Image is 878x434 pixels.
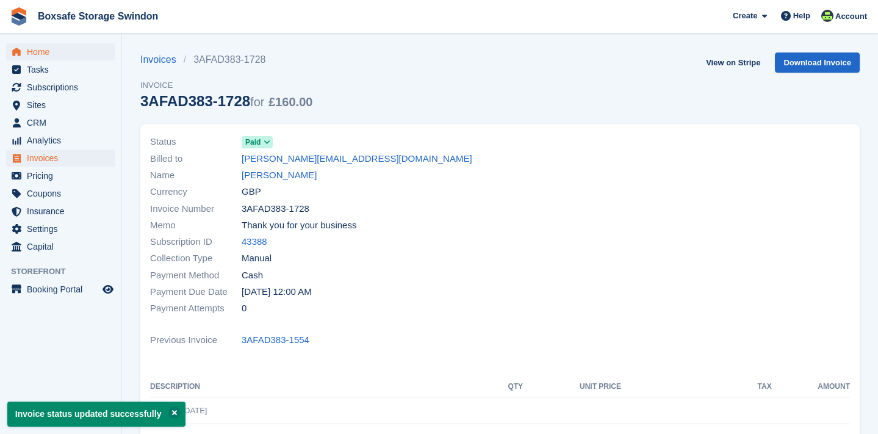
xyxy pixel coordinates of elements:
span: Home [27,43,100,60]
span: for [250,95,264,109]
span: Currency [150,185,242,199]
span: Previous Invoice [150,333,242,347]
p: Invoice status updated successfully [7,402,185,427]
a: [PERSON_NAME][EMAIL_ADDRESS][DOMAIN_NAME] [242,152,472,166]
th: Unit Price [523,377,621,397]
span: Pricing [27,167,100,184]
th: QTY [488,377,523,397]
span: Invoices [27,150,100,167]
a: Paid [242,135,273,149]
span: Analytics [27,132,100,149]
div: 3AFAD383-1728 [140,93,312,109]
a: Download Invoice [775,52,860,73]
span: Subscription ID [150,235,242,249]
a: menu [6,96,115,114]
a: Boxsafe Storage Swindon [33,6,163,26]
a: menu [6,238,115,255]
span: Collection Type [150,251,242,266]
span: 3AFAD383-1728 [242,202,309,216]
a: [PERSON_NAME] [242,168,317,183]
a: menu [6,220,115,237]
span: Booking Portal [27,281,100,298]
a: menu [6,150,115,167]
span: Thank you for your business [242,219,356,233]
a: View on Stripe [701,52,765,73]
a: 3AFAD383-1554 [242,333,309,347]
a: menu [6,132,115,149]
a: menu [6,203,115,220]
th: Description [150,377,488,397]
th: Tax [621,377,772,397]
nav: breadcrumbs [140,52,312,67]
a: Preview store [101,282,115,297]
a: menu [6,79,115,96]
span: CRM [27,114,100,131]
img: Julia Matthews [821,10,833,22]
span: 0 [242,302,246,316]
span: Payment Attempts [150,302,242,316]
a: 43388 [242,235,267,249]
span: Help [793,10,810,22]
span: Payment Due Date [150,285,242,299]
span: Memo [150,219,242,233]
span: Payment Method [150,269,242,283]
span: Storefront [11,266,121,278]
span: Invoice Number [150,202,242,216]
span: Create [733,10,757,22]
a: menu [6,167,115,184]
span: Subscriptions [27,79,100,96]
span: Insurance [27,203,100,220]
a: menu [6,114,115,131]
a: menu [6,185,115,202]
span: Invoice [140,79,312,92]
img: stora-icon-8386f47178a22dfd0bd8f6a31ec36ba5ce8667c1dd55bd0f319d3a0aa187defe.svg [10,7,28,26]
span: Sites [27,96,100,114]
span: £160.00 [268,95,312,109]
span: Manual [242,251,272,266]
span: Coupons [27,185,100,202]
time: 2025-08-21 23:00:00 UTC [242,285,312,299]
span: Account [835,10,867,23]
th: Amount [772,377,850,397]
span: Tasks [27,61,100,78]
span: Status [150,135,242,149]
span: Settings [27,220,100,237]
span: GBP [242,185,261,199]
span: Billed to [150,152,242,166]
span: Capital [27,238,100,255]
a: menu [6,43,115,60]
span: Paid [245,137,261,148]
span: Name [150,168,242,183]
a: menu [6,61,115,78]
span: Cash [242,269,263,283]
a: Invoices [140,52,184,67]
a: menu [6,281,115,298]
